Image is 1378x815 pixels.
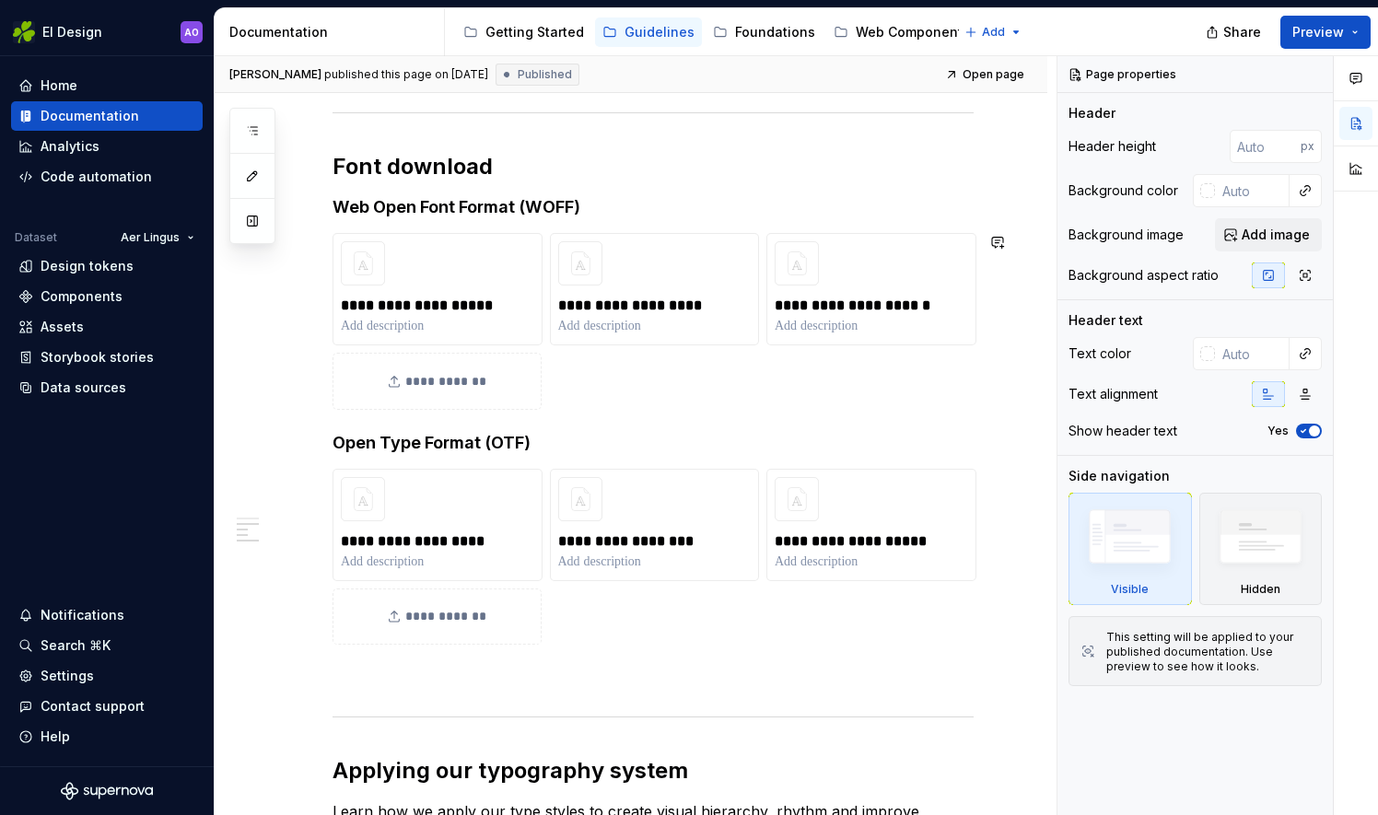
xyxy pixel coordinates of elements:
span: Open page [963,67,1024,82]
button: Add image [1215,218,1322,251]
img: 56b5df98-d96d-4d7e-807c-0afdf3bdaefa.png [13,21,35,43]
div: Documentation [229,23,437,41]
div: Documentation [41,107,139,125]
a: Open page [940,62,1033,87]
div: Data sources [41,378,126,397]
a: Guidelines [595,17,702,47]
div: Guidelines [625,23,695,41]
div: Notifications [41,606,124,624]
div: Hidden [1241,582,1280,597]
button: Aer Lingus [112,225,203,250]
div: Background color [1069,181,1178,200]
div: Visible [1069,493,1192,605]
div: EI Design [42,23,102,41]
a: Code automation [11,162,203,192]
div: Header height [1069,137,1156,156]
div: Storybook stories [41,348,154,367]
div: Contact support [41,697,145,716]
div: Show header text [1069,422,1177,440]
a: Storybook stories [11,343,203,372]
div: Text alignment [1069,385,1158,403]
span: Published [518,67,572,82]
a: Data sources [11,373,203,402]
div: Text color [1069,344,1131,363]
button: Add [959,19,1028,45]
h4: Web Open Font Format (WOFF) [333,196,974,218]
div: Design tokens [41,257,134,275]
div: This setting will be applied to your published documentation. Use preview to see how it looks. [1106,630,1310,674]
div: Home [41,76,77,95]
a: Documentation [11,101,203,131]
div: Visible [1111,582,1149,597]
div: Header [1069,104,1115,122]
span: Add [982,25,1005,40]
a: Settings [11,661,203,691]
button: Share [1197,16,1273,49]
div: Foundations [735,23,815,41]
div: Dataset [15,230,57,245]
div: Hidden [1199,493,1323,605]
h2: Applying our typography system [333,756,974,786]
input: Auto [1230,130,1301,163]
input: Auto [1215,337,1290,370]
div: Getting Started [485,23,584,41]
h4: Open Type Format (OTF) [333,432,974,454]
div: Assets [41,318,84,336]
a: Components [11,282,203,311]
p: px [1301,139,1314,154]
span: Add image [1242,226,1310,244]
button: Search ⌘K [11,631,203,660]
div: Header text [1069,311,1143,330]
a: Home [11,71,203,100]
div: Background image [1069,226,1184,244]
div: Background aspect ratio [1069,266,1219,285]
div: Components [41,287,123,306]
div: Help [41,728,70,746]
span: Preview [1292,23,1344,41]
div: Web Components [856,23,970,41]
button: Preview [1280,16,1371,49]
div: published this page on [DATE] [324,67,488,82]
div: Side navigation [1069,467,1170,485]
svg: Supernova Logo [61,782,153,800]
h2: Font download [333,152,974,181]
span: [PERSON_NAME] [229,67,321,82]
a: Design tokens [11,251,203,281]
button: Contact support [11,692,203,721]
a: Analytics [11,132,203,161]
div: AO [184,25,199,40]
div: Page tree [456,14,955,51]
div: Search ⌘K [41,636,111,655]
span: Aer Lingus [121,230,180,245]
a: Web Components [826,17,977,47]
a: Assets [11,312,203,342]
div: Settings [41,667,94,685]
button: Help [11,722,203,751]
label: Yes [1267,424,1289,438]
div: Code automation [41,168,152,186]
a: Foundations [706,17,823,47]
input: Auto [1215,174,1290,207]
span: Share [1223,23,1261,41]
button: EI DesignAO [4,12,210,52]
a: Getting Started [456,17,591,47]
button: Notifications [11,600,203,630]
div: Analytics [41,137,99,156]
